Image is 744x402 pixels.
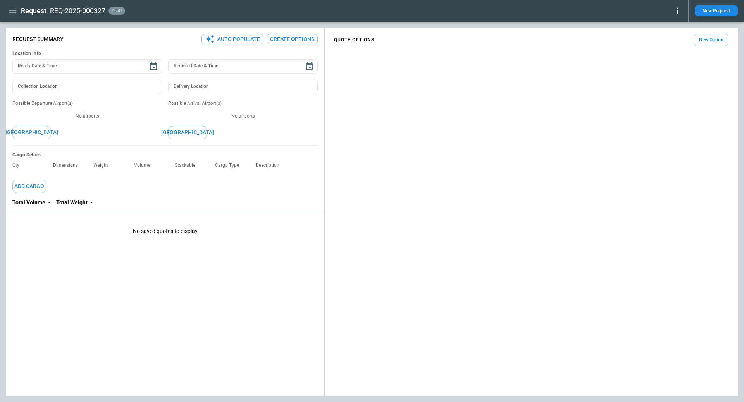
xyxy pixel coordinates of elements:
[48,199,50,206] p: -
[6,216,324,247] p: No saved quotes to display
[93,163,114,168] p: Weight
[325,31,738,49] div: scrollable content
[12,113,162,120] p: No airports
[12,199,45,206] p: Total Volume
[146,59,161,74] button: Choose date
[168,126,207,139] button: [GEOGRAPHIC_DATA]
[12,163,26,168] p: Qty
[110,8,124,14] span: draft
[12,180,46,193] button: Add Cargo
[12,100,162,107] p: Possible Departure Airport(s)
[12,51,318,56] h6: Location Info
[12,152,318,158] h6: Cargo Details
[56,199,88,206] p: Total Weight
[168,113,318,120] p: No airports
[50,6,105,15] h2: REQ-2025-000327
[12,36,64,43] p: Request Summary
[201,34,263,44] button: Auto Populate
[695,5,738,16] button: New Request
[12,126,51,139] button: [GEOGRAPHIC_DATA]
[256,163,286,168] p: Description
[175,163,201,168] p: Stackable
[168,100,318,107] p: Possible Arrival Airport(s)
[334,38,374,42] h4: QUOTE OPTIONS
[267,34,318,44] button: Create Options
[91,199,92,206] p: -
[694,34,728,46] button: New Option
[134,163,157,168] p: Volume
[53,163,84,168] p: Dimensions
[21,6,46,15] h1: Request
[215,163,245,168] p: Cargo Type
[301,59,317,74] button: Choose date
